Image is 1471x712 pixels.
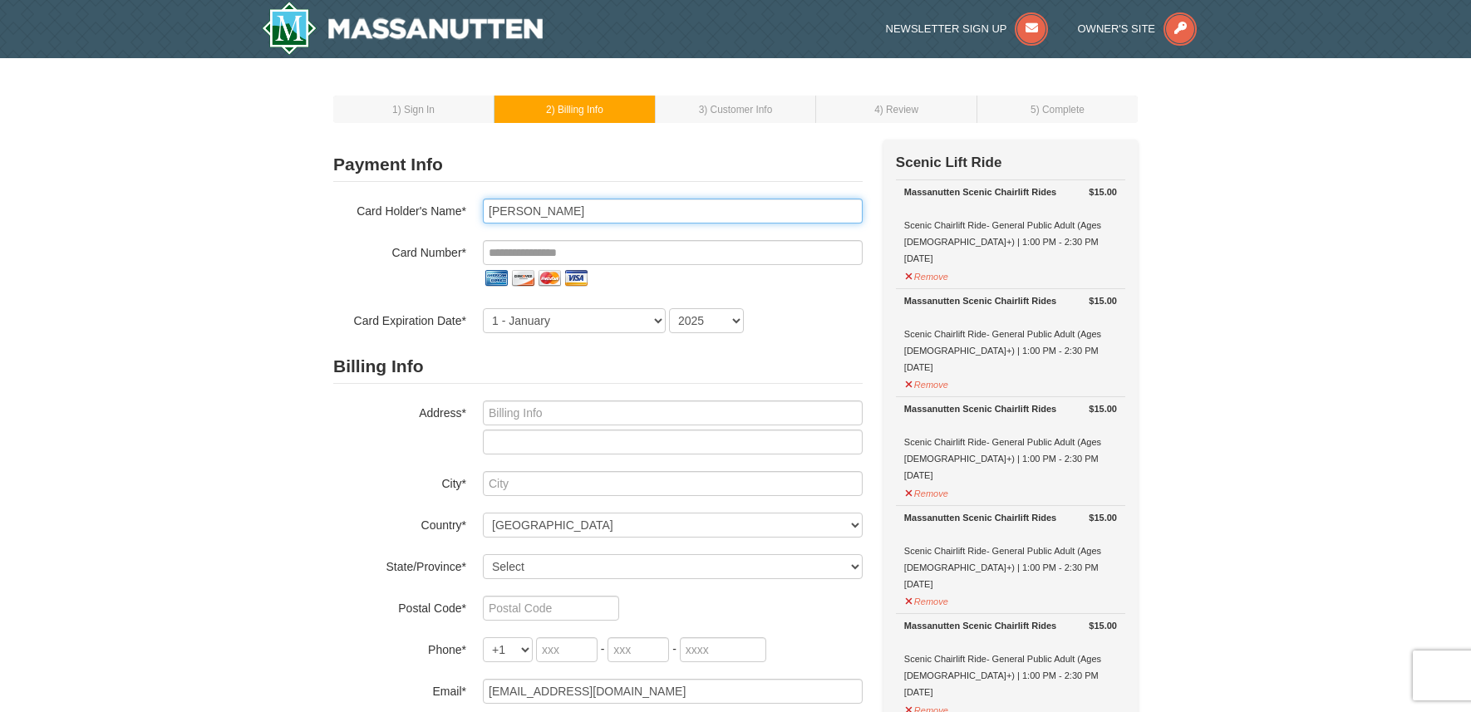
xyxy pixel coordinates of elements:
[904,372,949,393] button: Remove
[333,596,466,616] label: Postal Code*
[1078,22,1156,35] span: Owner's Site
[1078,22,1198,35] a: Owner's Site
[904,400,1117,484] div: Scenic Chairlift Ride- General Public Adult (Ages [DEMOGRAPHIC_DATA]+) | 1:00 PM - 2:30 PM [DATE]
[483,199,863,223] input: Card Holder Name
[904,292,1117,376] div: Scenic Chairlift Ride- General Public Adult (Ages [DEMOGRAPHIC_DATA]+) | 1:00 PM - 2:30 PM [DATE]
[896,155,1002,170] strong: Scenic Lift Ride
[333,350,863,384] h2: Billing Info
[483,265,509,292] img: amex.png
[904,292,1117,309] div: Massanutten Scenic Chairlift Rides
[333,471,466,492] label: City*
[904,509,1117,526] div: Massanutten Scenic Chairlift Rides
[608,637,669,662] input: xxx
[1089,509,1117,526] strong: $15.00
[904,617,1117,700] div: Scenic Chairlift Ride- General Public Adult (Ages [DEMOGRAPHIC_DATA]+) | 1:00 PM - 2:30 PM [DATE]
[333,679,466,700] label: Email*
[546,104,603,115] small: 2
[536,637,598,662] input: xxx
[333,308,466,329] label: Card Expiration Date*
[904,400,1117,417] div: Massanutten Scenic Chairlift Rides
[1089,292,1117,309] strong: $15.00
[509,265,536,292] img: discover.png
[904,617,1117,634] div: Massanutten Scenic Chairlift Rides
[536,265,563,292] img: mastercard.png
[601,642,605,656] span: -
[1031,104,1085,115] small: 5
[904,589,949,610] button: Remove
[672,642,676,656] span: -
[904,184,1117,200] div: Massanutten Scenic Chairlift Rides
[904,264,949,285] button: Remove
[392,104,435,115] small: 1
[262,2,543,55] a: Massanutten Resort
[704,104,772,115] span: ) Customer Info
[1089,400,1117,417] strong: $15.00
[699,104,773,115] small: 3
[563,265,589,292] img: visa.png
[398,104,435,115] span: ) Sign In
[1036,104,1085,115] span: ) Complete
[333,513,466,533] label: Country*
[874,104,918,115] small: 4
[904,184,1117,267] div: Scenic Chairlift Ride- General Public Adult (Ages [DEMOGRAPHIC_DATA]+) | 1:00 PM - 2:30 PM [DATE]
[333,637,466,658] label: Phone*
[483,679,863,704] input: Email
[333,199,466,219] label: Card Holder's Name*
[552,104,603,115] span: ) Billing Info
[904,481,949,502] button: Remove
[333,554,466,575] label: State/Province*
[1089,184,1117,200] strong: $15.00
[886,22,1049,35] a: Newsletter Sign Up
[262,2,543,55] img: Massanutten Resort Logo
[483,596,619,621] input: Postal Code
[483,400,863,425] input: Billing Info
[880,104,918,115] span: ) Review
[333,240,466,261] label: Card Number*
[886,22,1007,35] span: Newsletter Sign Up
[483,471,863,496] input: City
[333,148,863,182] h2: Payment Info
[904,509,1117,592] div: Scenic Chairlift Ride- General Public Adult (Ages [DEMOGRAPHIC_DATA]+) | 1:00 PM - 2:30 PM [DATE]
[333,400,466,421] label: Address*
[1089,617,1117,634] strong: $15.00
[680,637,766,662] input: xxxx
